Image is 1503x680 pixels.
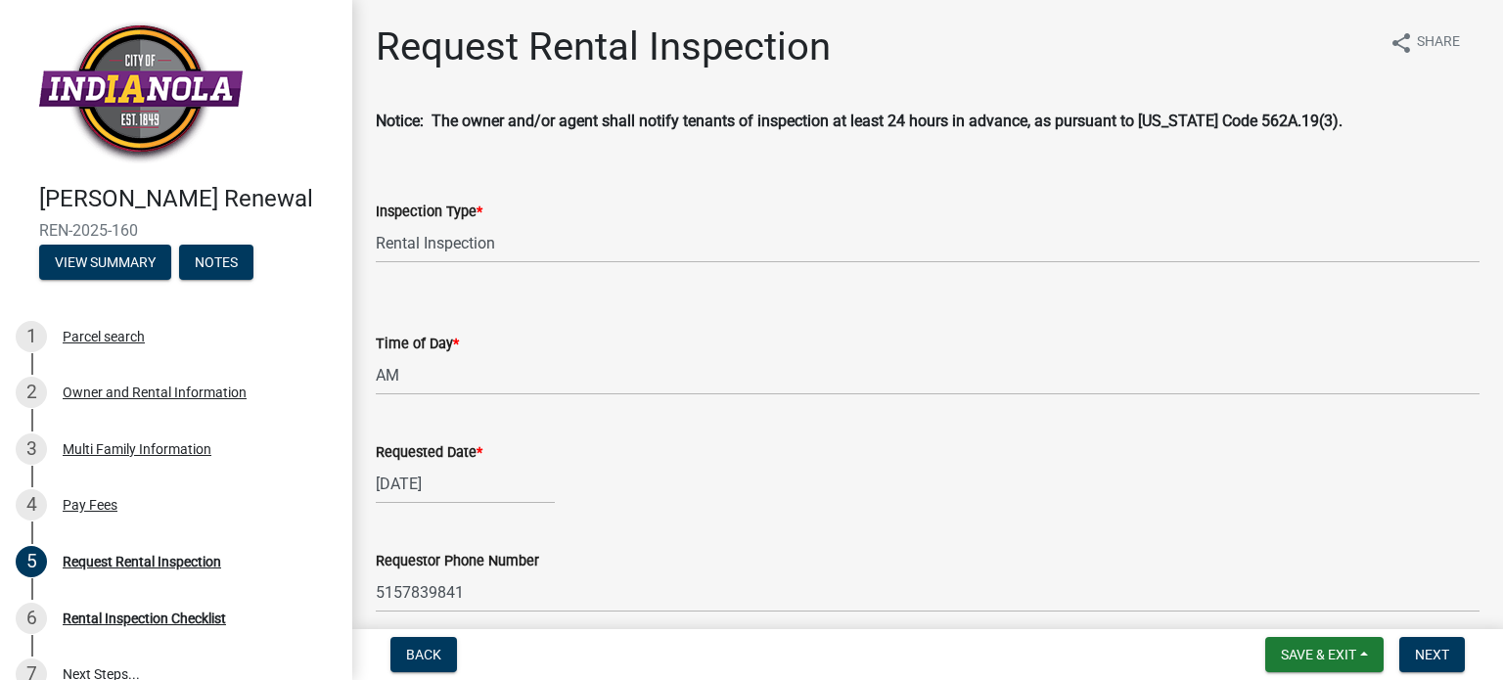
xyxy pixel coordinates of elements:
[179,255,253,271] wm-modal-confirm: Notes
[16,489,47,521] div: 4
[63,330,145,343] div: Parcel search
[376,205,482,219] label: Inspection Type
[39,21,243,164] img: City of Indianola, Iowa
[390,637,457,672] button: Back
[376,446,482,460] label: Requested Date
[1415,647,1449,662] span: Next
[39,221,313,240] span: REN-2025-160
[16,603,47,634] div: 6
[16,321,47,352] div: 1
[16,433,47,465] div: 3
[1265,637,1384,672] button: Save & Exit
[63,498,117,512] div: Pay Fees
[406,647,441,662] span: Back
[376,112,1343,130] strong: Notice: The owner and/or agent shall notify tenants of inspection at least 24 hours in advance, a...
[16,377,47,408] div: 2
[39,255,171,271] wm-modal-confirm: Summary
[39,185,337,213] h4: [PERSON_NAME] Renewal
[63,442,211,456] div: Multi Family Information
[376,23,831,70] h1: Request Rental Inspection
[1281,647,1356,662] span: Save & Exit
[376,464,555,504] input: mm/dd/yyyy
[63,385,247,399] div: Owner and Rental Information
[1374,23,1476,62] button: shareShare
[39,245,171,280] button: View Summary
[179,245,253,280] button: Notes
[376,338,459,351] label: Time of Day
[63,612,226,625] div: Rental Inspection Checklist
[376,555,539,568] label: Requestor Phone Number
[63,555,221,568] div: Request Rental Inspection
[1399,637,1465,672] button: Next
[1389,31,1413,55] i: share
[16,546,47,577] div: 5
[1417,31,1460,55] span: Share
